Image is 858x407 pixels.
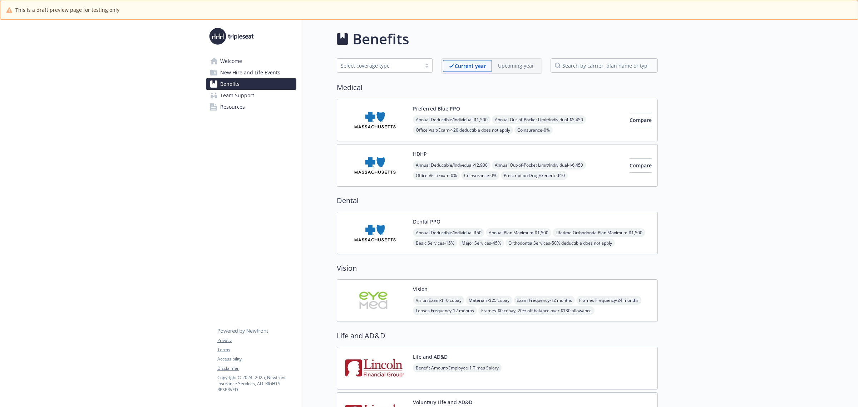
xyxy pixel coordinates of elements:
[486,228,551,237] span: Annual Plan Maximum - $1,500
[217,347,296,353] a: Terms
[220,55,242,67] span: Welcome
[630,113,652,127] button: Compare
[217,365,296,372] a: Disclaimer
[514,126,553,134] span: Coinsurance - 0%
[337,330,658,341] h2: Life and AD&D
[343,218,407,248] img: Blue Cross and Blue Shield of Massachusetts, Inc. carrier logo
[514,296,575,305] span: Exam Frequency - 12 months
[206,101,296,113] a: Resources
[217,374,296,393] p: Copyright © 2024 - 2025 , Newfront Insurance Services, ALL RIGHTS RESERVED
[413,239,457,247] span: Basic Services - 15%
[413,161,490,170] span: Annual Deductible/Individual - $2,900
[352,28,409,50] h1: Benefits
[343,150,407,181] img: Blue Cross and Blue Shield of Massachusetts, Inc. carrier logo
[220,78,240,90] span: Benefits
[217,356,296,362] a: Accessibility
[461,171,499,180] span: Coinsurance - 0%
[206,67,296,78] a: New Hire and Life Events
[206,55,296,67] a: Welcome
[478,306,595,315] span: Frames - $0 copay; 20% off balance over $130 allowance
[343,285,407,316] img: EyeMed Vision Care carrier logo
[459,239,504,247] span: Major Services - 45%
[413,218,440,225] button: Dental PPO
[466,296,512,305] span: Materials - $25 copay
[576,296,641,305] span: Frames Frequency - 24 months
[413,353,448,361] button: Life and AD&D
[413,363,502,372] span: Benefit Amount/Employee - 1 Times Salary
[492,115,586,124] span: Annual Out-of-Pocket Limit/Individual - $5,450
[630,162,652,169] span: Compare
[343,105,407,135] img: Blue Cross and Blue Shield of Massachusetts, Inc. carrier logo
[413,228,484,237] span: Annual Deductible/Individual - $50
[206,90,296,101] a: Team Support
[220,67,280,78] span: New Hire and Life Events
[413,150,427,158] button: HDHP
[553,228,645,237] span: Lifetime Orthodontia Plan Maximum - $1,500
[413,306,477,315] span: Lenses Frequency - 12 months
[501,171,568,180] span: Prescription Drug/Generic - $10
[492,161,586,170] span: Annual Out-of-Pocket Limit/Individual - $6,450
[337,263,658,274] h2: Vision
[413,285,428,293] button: Vision
[220,101,245,113] span: Resources
[630,117,652,123] span: Compare
[341,62,418,69] div: Select coverage type
[413,296,464,305] span: Vision Exam - $10 copay
[15,6,119,14] span: This is a draft preview page for testing only
[337,82,658,93] h2: Medical
[551,58,658,73] input: search by carrier, plan name or type
[217,337,296,344] a: Privacy
[220,90,254,101] span: Team Support
[498,62,534,69] p: Upcoming year
[413,398,472,406] button: Voluntary Life and AD&D
[630,158,652,173] button: Compare
[413,171,460,180] span: Office Visit/Exam - 0%
[337,195,658,206] h2: Dental
[206,78,296,90] a: Benefits
[413,105,460,112] button: Preferred Blue PPO
[506,239,615,247] span: Orthodontia Services - 50% deductible does not apply
[343,353,407,383] img: Lincoln Financial Group carrier logo
[413,126,513,134] span: Office Visit/Exam - $20 deductible does not apply
[413,115,490,124] span: Annual Deductible/Individual - $1,500
[455,62,486,70] p: Current year
[492,60,540,72] span: Upcoming year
